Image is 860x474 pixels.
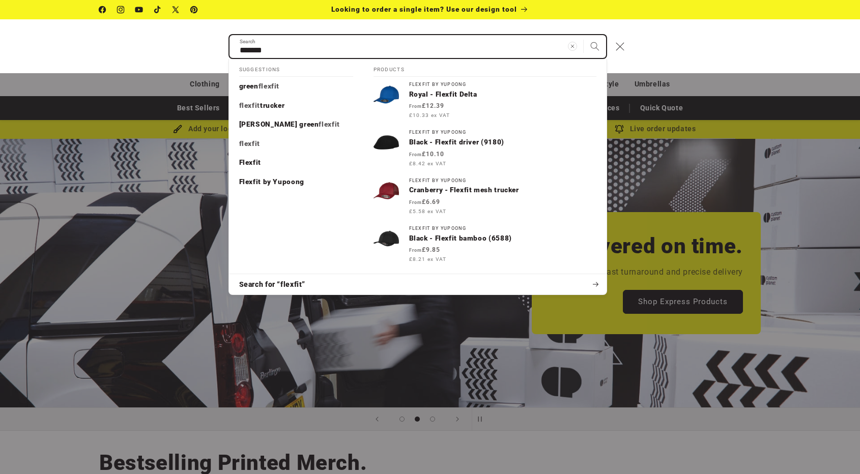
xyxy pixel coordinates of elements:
[239,101,285,110] p: flexfit trucker
[239,177,304,187] p: Flexfit by Yupoong
[229,96,363,115] a: flexfit trucker
[409,82,596,87] div: Flexfit by Yupoong
[239,139,260,149] p: flexfit
[374,226,399,251] img: Flexfit bamboo (6588)
[319,120,339,128] mark: flexfit
[239,59,353,77] h2: Suggestions
[409,226,596,231] div: Flexfit by Yupoong
[239,120,319,128] span: [PERSON_NAME] green
[239,139,260,147] mark: flexfit
[409,248,422,253] span: From
[409,104,422,109] span: From
[331,5,517,13] span: Looking to order a single item? Use our design tool
[239,280,306,290] span: Search for “flexfit”
[363,173,607,221] a: Flexfit by YupoongCranberry - Flexfit mesh trucker From£6.69 £5.58 ex VAT
[239,82,280,91] p: green flexfit
[374,178,399,203] img: Flexfit mesh trucker
[229,153,363,172] a: Flexfit
[409,90,596,99] p: Royal - Flexfit Delta
[561,35,584,57] button: Clear search term
[239,158,261,167] p: Flexfit
[409,152,422,157] span: From
[239,120,340,129] p: moss green flexfit
[409,208,446,215] span: £5.58 ex VAT
[409,246,440,253] strong: £9.85
[229,115,363,134] a: moss green flexfit
[409,234,596,243] p: Black - Flexfit bamboo (6588)
[409,130,596,135] div: Flexfit by Yupoong
[374,59,596,77] h2: Products
[229,77,363,96] a: green flexfit
[229,134,363,154] a: flexfit
[363,77,607,125] a: Flexfit by YupoongRoyal - Flexfit Delta From£12.39 £10.33 ex VAT
[409,186,596,195] p: Cranberry - Flexfit mesh trucker
[409,178,596,184] div: Flexfit by Yupoong
[363,221,607,269] a: Flexfit by YupoongBlack - Flexfit bamboo (6588) From£9.85 £8.21 ex VAT
[229,172,363,192] a: Flexfit by Yupoong
[409,138,596,147] p: Black - Flexfit driver (9180)
[239,101,260,109] mark: flexfit
[584,35,606,57] button: Search
[260,101,284,109] span: trucker
[374,130,399,155] img: Flexfit driver (9180)
[409,111,450,119] span: £10.33 ex VAT
[239,82,259,90] span: green
[409,160,446,167] span: £8.42 ex VAT
[409,255,446,263] span: £8.21 ex VAT
[409,151,444,158] strong: £10.10
[363,125,607,172] a: Flexfit by YupoongBlack - Flexfit driver (9180) From£10.10 £8.42 ex VAT
[259,82,279,90] mark: flexfit
[685,364,860,474] iframe: Chat Widget
[609,35,632,57] button: Close
[409,198,440,205] strong: £6.69
[409,102,444,109] strong: £12.39
[409,200,422,205] span: From
[374,82,399,107] img: Flexfit Delta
